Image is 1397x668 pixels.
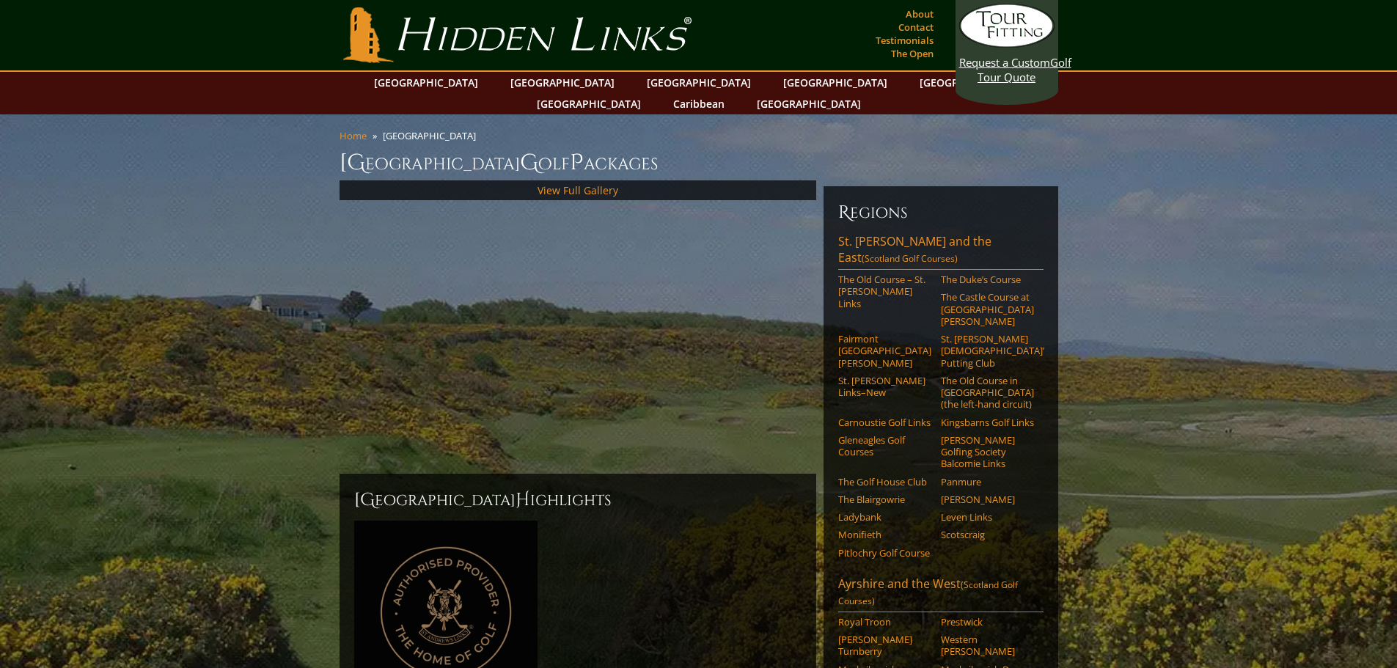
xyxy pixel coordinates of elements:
[354,488,802,512] h2: [GEOGRAPHIC_DATA] ighlights
[383,129,482,142] li: [GEOGRAPHIC_DATA]
[941,476,1034,488] a: Panmure
[941,634,1034,658] a: Western [PERSON_NAME]
[838,201,1044,224] h6: Regions
[838,493,931,505] a: The Blairgowrie
[872,30,937,51] a: Testimonials
[529,93,648,114] a: [GEOGRAPHIC_DATA]
[941,511,1034,523] a: Leven Links
[941,616,1034,628] a: Prestwick
[570,148,584,177] span: P
[838,529,931,540] a: Monifieth
[520,148,538,177] span: G
[838,634,931,658] a: [PERSON_NAME] Turnberry
[941,291,1034,327] a: The Castle Course at [GEOGRAPHIC_DATA][PERSON_NAME]
[838,274,931,309] a: The Old Course – St. [PERSON_NAME] Links
[538,183,618,197] a: View Full Gallery
[941,375,1034,411] a: The Old Course in [GEOGRAPHIC_DATA] (the left-hand circuit)
[838,434,931,458] a: Gleneagles Golf Courses
[941,333,1034,369] a: St. [PERSON_NAME] [DEMOGRAPHIC_DATA]’ Putting Club
[941,529,1034,540] a: Scotscraig
[941,274,1034,285] a: The Duke’s Course
[838,579,1018,607] span: (Scotland Golf Courses)
[959,4,1055,84] a: Request a CustomGolf Tour Quote
[516,488,530,512] span: H
[503,72,622,93] a: [GEOGRAPHIC_DATA]
[959,55,1050,70] span: Request a Custom
[838,547,931,559] a: Pitlochry Golf Course
[749,93,868,114] a: [GEOGRAPHIC_DATA]
[941,416,1034,428] a: Kingsbarns Golf Links
[895,17,937,37] a: Contact
[862,252,958,265] span: (Scotland Golf Courses)
[838,233,1044,270] a: St. [PERSON_NAME] and the East(Scotland Golf Courses)
[838,616,931,628] a: Royal Troon
[367,72,485,93] a: [GEOGRAPHIC_DATA]
[838,476,931,488] a: The Golf House Club
[902,4,937,24] a: About
[838,511,931,523] a: Ladybank
[838,416,931,428] a: Carnoustie Golf Links
[340,129,367,142] a: Home
[887,43,937,64] a: The Open
[912,72,1031,93] a: [GEOGRAPHIC_DATA]
[838,375,931,399] a: St. [PERSON_NAME] Links–New
[838,333,931,369] a: Fairmont [GEOGRAPHIC_DATA][PERSON_NAME]
[941,434,1034,470] a: [PERSON_NAME] Golfing Society Balcomie Links
[340,148,1058,177] h1: [GEOGRAPHIC_DATA] olf ackages
[941,493,1034,505] a: [PERSON_NAME]
[666,93,732,114] a: Caribbean
[776,72,895,93] a: [GEOGRAPHIC_DATA]
[838,576,1044,612] a: Ayrshire and the West(Scotland Golf Courses)
[639,72,758,93] a: [GEOGRAPHIC_DATA]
